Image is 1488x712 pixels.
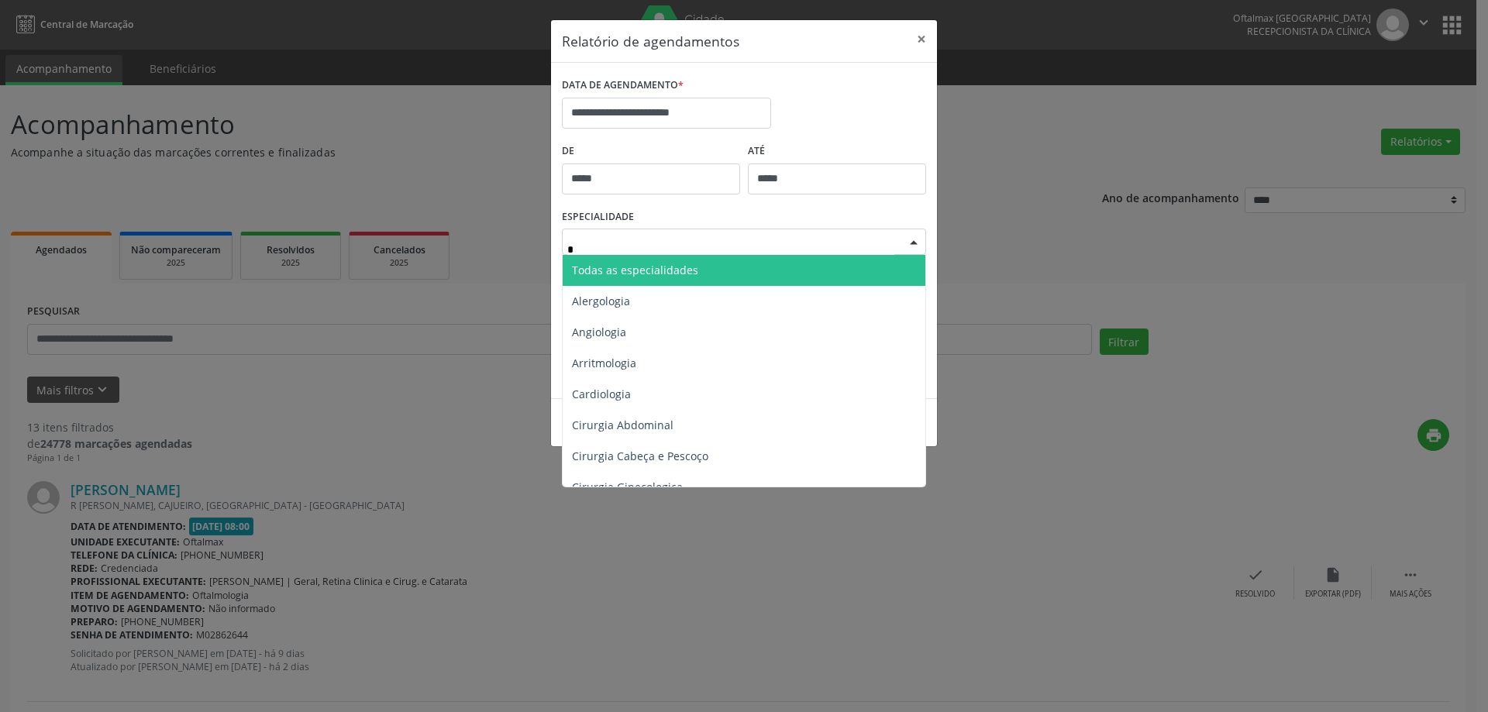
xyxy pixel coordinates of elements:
h5: Relatório de agendamentos [562,31,739,51]
span: Todas as especialidades [572,263,698,277]
span: Cirurgia Cabeça e Pescoço [572,449,708,463]
span: Cardiologia [572,387,631,401]
span: Cirurgia Ginecologica [572,480,683,494]
label: DATA DE AGENDAMENTO [562,74,684,98]
label: ATÉ [748,139,926,163]
span: Angiologia [572,325,626,339]
label: De [562,139,740,163]
span: Arritmologia [572,356,636,370]
label: ESPECIALIDADE [562,205,634,229]
span: Alergologia [572,294,630,308]
span: Cirurgia Abdominal [572,418,673,432]
button: Close [906,20,937,58]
